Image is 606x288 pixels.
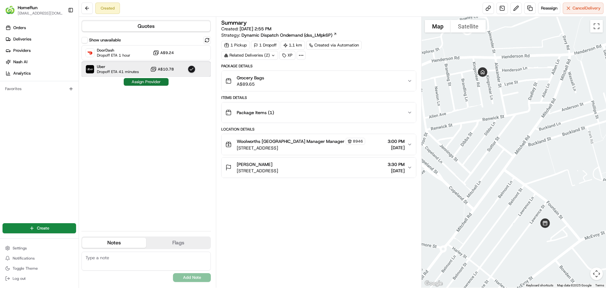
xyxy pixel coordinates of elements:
span: Providers [13,48,31,53]
span: Cancel Delivery [573,5,601,11]
div: Related Deliveries (2) [221,51,278,60]
span: 8946 [353,139,363,144]
span: 3:00 PM [388,138,405,144]
div: 1.1 km [281,41,305,50]
img: Uber [86,65,94,73]
button: Quotes [82,21,210,31]
a: Dynamic Dispatch Ondemand (dss_LMpk6P) [241,32,337,38]
button: Log out [3,274,76,283]
p: Welcome 👋 [6,25,115,35]
button: Package Items (1) [222,102,416,123]
span: Nash AI [13,59,27,65]
span: Grocery Bags [237,75,264,81]
span: A$89.65 [237,81,264,87]
div: Items Details [221,95,416,100]
span: Toggle Theme [13,266,38,271]
div: 1 Dropoff [251,41,279,50]
img: DoorDash [86,49,94,57]
button: Show street map [425,20,451,33]
span: Package Items ( 1 ) [237,109,274,116]
span: Settings [13,246,27,251]
div: We're available if you need us! [21,67,80,72]
button: A$9.24 [153,50,174,56]
img: 1736555255976-a54dd68f-1ca7-489b-9aae-adbdc363a1c4 [6,60,18,72]
span: Reassign [541,5,557,11]
div: 1 Pickup [221,41,250,50]
span: Dropoff ETA 1 hour [97,53,130,58]
button: Notes [82,238,146,248]
img: HomeRun [5,5,15,15]
span: [STREET_ADDRESS] [237,145,365,151]
button: A$10.78 [150,66,174,72]
button: Notifications [3,254,76,263]
span: [DATE] [388,144,405,151]
button: [PERSON_NAME][STREET_ADDRESS]3:30 PM[DATE] [222,157,416,178]
button: Assign Provider [124,78,169,86]
span: Uber [97,64,139,69]
button: Keyboard shortcuts [526,283,553,288]
div: XP [279,51,295,60]
span: [DATE] 2:55 PM [240,26,271,32]
span: Analytics [13,70,31,76]
div: Package Details [221,64,416,69]
div: Strategy: [221,32,337,38]
span: Map data ©2025 Google [557,284,591,287]
span: Dropoff ETA 41 minutes [97,69,139,74]
div: Start new chat [21,60,104,67]
button: Reassign [538,3,560,14]
span: Deliveries [13,36,31,42]
button: Grocery BagsA$89.65 [222,71,416,91]
a: Deliveries [3,34,79,44]
span: Notifications [13,256,35,261]
span: [PERSON_NAME] [237,161,272,168]
a: 📗Knowledge Base [4,89,51,101]
input: Clear [16,41,104,47]
a: Orders [3,23,79,33]
span: Dynamic Dispatch Ondemand (dss_LMpk6P) [241,32,332,38]
span: Create [37,225,49,231]
button: Create [3,223,76,233]
a: Nash AI [3,57,79,67]
span: Knowledge Base [13,92,48,98]
img: Google [423,279,444,288]
span: 3:30 PM [388,161,405,168]
button: [EMAIL_ADDRESS][DOMAIN_NAME] [18,11,63,16]
div: 📗 [6,92,11,97]
button: Flags [146,238,210,248]
span: [DATE] [388,168,405,174]
a: Created via Automation [306,41,362,50]
div: 💻 [53,92,58,97]
button: HomeRunHomeRun[EMAIL_ADDRESS][DOMAIN_NAME] [3,3,65,18]
button: Woolworths [GEOGRAPHIC_DATA] Manager Manager8946[STREET_ADDRESS]3:00 PM[DATE] [222,134,416,155]
h3: Summary [221,20,247,26]
span: Orders [13,25,26,31]
button: Show satellite imagery [451,20,486,33]
span: A$10.78 [158,67,174,72]
button: CancelDelivery [563,3,603,14]
button: Toggle fullscreen view [590,20,603,33]
a: Analytics [3,68,79,78]
button: Toggle Theme [3,264,76,273]
span: Pylon [63,107,76,112]
span: API Documentation [60,92,101,98]
button: HomeRun [18,4,38,11]
button: Map camera controls [590,267,603,280]
span: A$9.24 [160,50,174,55]
a: Providers [3,46,79,56]
span: [STREET_ADDRESS] [237,168,278,174]
a: Open this area in Google Maps (opens a new window) [423,279,444,288]
button: Settings [3,244,76,253]
span: Woolworths [GEOGRAPHIC_DATA] Manager Manager [237,138,344,144]
a: Terms (opens in new tab) [595,284,604,287]
img: Nash [6,6,19,19]
div: Location Details [221,127,416,132]
label: Show unavailable [89,37,121,43]
span: DoorDash [97,48,130,53]
span: Created: [221,26,271,32]
div: Favorites [3,84,76,94]
button: Start new chat [107,62,115,70]
span: Log out [13,276,26,281]
a: Powered byPylon [45,107,76,112]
